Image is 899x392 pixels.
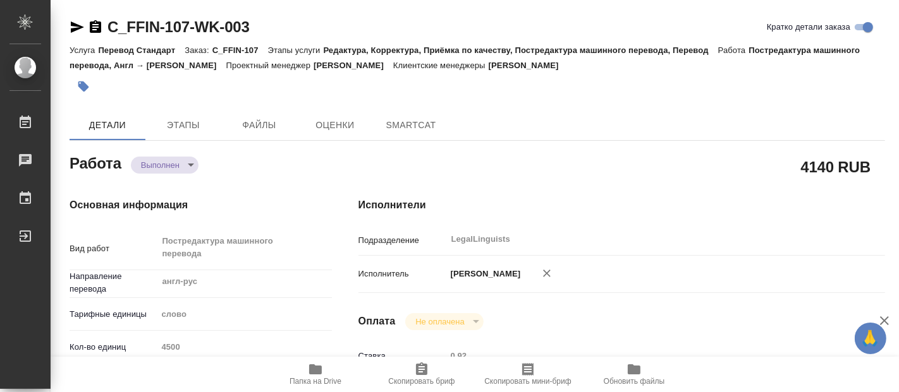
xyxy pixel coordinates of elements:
p: Редактура, Корректура, Приёмка по качеству, Постредактура машинного перевода, Перевод [323,45,718,55]
p: Услуга [70,45,98,55]
button: Папка на Drive [262,357,369,392]
button: Скопировать бриф [369,357,475,392]
a: C_FFIN-107-WK-003 [107,18,250,35]
h2: Работа [70,151,121,174]
p: [PERSON_NAME] [446,268,521,280]
span: Этапы [153,117,214,133]
p: Этапы услуги [268,45,324,55]
button: 🙏 [855,323,886,354]
h2: 4140 RUB [801,156,871,177]
p: Направление перевода [70,270,157,295]
span: Кратко детали заказа [767,21,850,33]
h4: Основная информация [70,198,308,213]
span: Детали [77,117,138,133]
div: слово [157,304,332,325]
span: Файлы [229,117,290,133]
button: Добавить тэг [70,73,97,100]
p: Работа [718,45,749,55]
span: Скопировать мини-бриф [484,377,571,386]
span: Обновить файлы [604,377,665,386]
button: Скопировать ссылку [88,20,103,35]
p: Ставка [358,350,446,362]
span: Папка на Drive [290,377,341,386]
h4: Оплата [358,314,396,329]
p: Вид работ [70,242,157,255]
button: Скопировать ссылку для ЯМессенджера [70,20,85,35]
p: Заказ: [185,45,212,55]
span: Скопировать бриф [388,377,455,386]
p: Кол-во единиц [70,341,157,353]
span: Оценки [305,117,365,133]
div: Выполнен [131,157,199,174]
p: Подразделение [358,234,446,247]
button: Удалить исполнителя [533,259,561,287]
p: [PERSON_NAME] [314,61,393,70]
span: 🙏 [860,325,881,352]
p: Перевод Стандарт [98,45,185,55]
button: Обновить файлы [581,357,687,392]
input: Пустое поле [446,347,841,365]
button: Скопировать мини-бриф [475,357,581,392]
p: C_FFIN-107 [212,45,268,55]
button: Выполнен [137,160,183,170]
button: Не оплачена [412,316,468,327]
p: Клиентские менеджеры [393,61,489,70]
input: Пустое поле [157,338,332,356]
p: Исполнитель [358,268,446,280]
span: SmartCat [381,117,441,133]
p: Проектный менеджер [226,61,314,70]
p: [PERSON_NAME] [489,61,568,70]
h4: Исполнители [358,198,885,213]
div: Выполнен [405,313,483,330]
p: Тарифные единицы [70,308,157,321]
